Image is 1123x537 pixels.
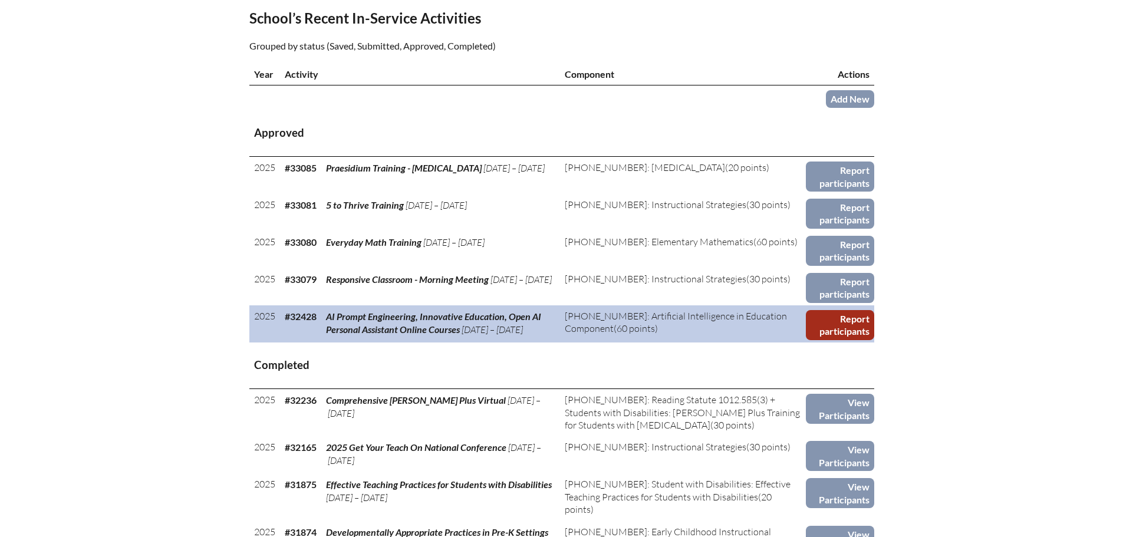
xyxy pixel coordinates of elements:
span: [DATE] – [DATE] [483,162,545,174]
p: Grouped by status (Saved, Submitted, Approved, Completed) [249,38,664,54]
a: Report participants [806,162,874,192]
span: [PHONE_NUMBER]: Artificial Intelligence in Education Component [565,310,787,334]
td: (60 points) [560,305,806,342]
th: Year [249,63,280,85]
span: [PHONE_NUMBER]: Student with Disabilities: Effective Teaching Practices for Students with Disabil... [565,478,791,502]
span: Praesidium Training - [MEDICAL_DATA] [326,162,482,173]
td: 2025 [249,268,280,305]
span: Responsive Classroom - Morning Meeting [326,274,489,285]
td: 2025 [249,194,280,231]
b: #32236 [285,394,317,406]
span: [DATE] – [DATE] [490,274,552,285]
b: #33081 [285,199,317,210]
b: #33085 [285,162,317,173]
a: Report participants [806,236,874,266]
td: 2025 [249,389,280,437]
span: AI Prompt Engineering, Innovative Education, Open AI Personal Assistant Online Courses [326,311,541,335]
span: [PHONE_NUMBER]: Elementary Mathematics [565,236,753,248]
span: [PHONE_NUMBER]: Reading Statute 1012.585(3) + Students with Disabilities: [PERSON_NAME] Plus Trai... [565,394,800,431]
span: [DATE] – [DATE] [423,236,485,248]
span: [PHONE_NUMBER]: Instructional Strategies [565,441,746,453]
span: Comprehensive [PERSON_NAME] Plus Virtual [326,394,506,406]
td: (60 points) [560,231,806,268]
td: 2025 [249,436,280,473]
span: [PHONE_NUMBER]: [MEDICAL_DATA] [565,162,725,173]
a: View Participants [806,478,874,508]
b: #32428 [285,311,317,322]
b: #33079 [285,274,317,285]
span: [PHONE_NUMBER]: Instructional Strategies [565,273,746,285]
a: View Participants [806,394,874,424]
span: [PHONE_NUMBER]: Instructional Strategies [565,199,746,210]
a: View Participants [806,441,874,471]
a: Report participants [806,310,874,340]
span: [DATE] – [DATE] [326,394,541,419]
h2: School’s Recent In-Service Activities [249,9,664,27]
td: (30 points) [560,389,806,437]
h3: Completed [254,358,870,373]
td: 2025 [249,473,280,520]
a: Report participants [806,273,874,303]
span: 5 to Thrive Training [326,199,404,210]
h3: Approved [254,126,870,140]
td: 2025 [249,305,280,342]
a: Add New [826,90,874,107]
td: 2025 [249,231,280,268]
span: Effective Teaching Practices for Students with Disabilities [326,479,552,490]
td: (30 points) [560,194,806,231]
a: Report participants [806,199,874,229]
td: (20 points) [560,473,806,520]
td: (20 points) [560,157,806,194]
span: [DATE] – [DATE] [326,492,387,503]
td: (30 points) [560,436,806,473]
b: #31875 [285,479,317,490]
span: 2025 Get Your Teach On National Conference [326,442,506,453]
td: 2025 [249,157,280,194]
span: [DATE] – [DATE] [462,324,523,335]
span: [DATE] – [DATE] [406,199,467,211]
span: [DATE] – [DATE] [326,442,541,466]
td: (30 points) [560,268,806,305]
b: #32165 [285,442,317,453]
th: Component [560,63,806,85]
th: Actions [806,63,874,85]
th: Activity [280,63,561,85]
span: Everyday Math Training [326,236,421,248]
b: #33080 [285,236,317,248]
